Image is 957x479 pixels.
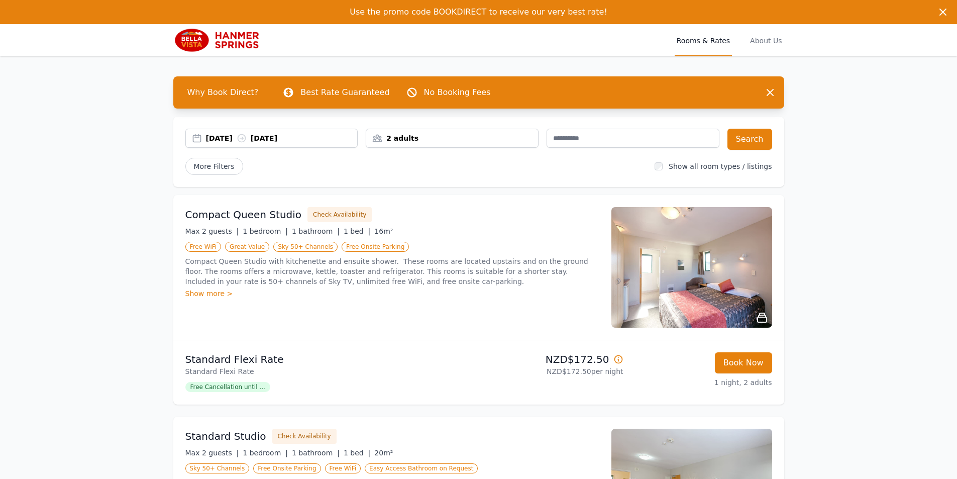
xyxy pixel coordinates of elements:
[272,429,337,444] button: Check Availability
[300,86,389,99] p: Best Rate Guaranteed
[185,158,243,175] span: More Filters
[185,429,266,443] h3: Standard Studio
[185,289,599,299] div: Show more >
[344,449,370,457] span: 1 bed |
[631,377,772,388] p: 1 night, 2 adults
[344,227,370,235] span: 1 bed |
[374,227,393,235] span: 16m²
[273,242,338,252] span: Sky 50+ Channels
[748,24,784,56] a: About Us
[424,86,491,99] p: No Booking Fees
[243,449,288,457] span: 1 bedroom |
[325,463,361,473] span: Free WiFi
[483,366,623,376] p: NZD$172.50 per night
[669,162,772,170] label: Show all room types / listings
[243,227,288,235] span: 1 bedroom |
[185,227,239,235] span: Max 2 guests |
[292,227,340,235] span: 1 bathroom |
[675,24,732,56] a: Rooms & Rates
[185,352,475,366] p: Standard Flexi Rate
[185,463,250,473] span: Sky 50+ Channels
[365,463,478,473] span: Easy Access Bathroom on Request
[179,82,267,103] span: Why Book Direct?
[374,449,393,457] span: 20m²
[185,366,475,376] p: Standard Flexi Rate
[185,256,599,286] p: Compact Queen Studio with kitchenette and ensuite shower. These rooms are located upstairs and on...
[292,449,340,457] span: 1 bathroom |
[715,352,772,373] button: Book Now
[366,133,538,143] div: 2 adults
[727,129,772,150] button: Search
[483,352,623,366] p: NZD$172.50
[307,207,372,222] button: Check Availability
[206,133,358,143] div: [DATE] [DATE]
[253,463,321,473] span: Free Onsite Parking
[185,208,302,222] h3: Compact Queen Studio
[185,449,239,457] span: Max 2 guests |
[350,7,607,17] span: Use the promo code BOOKDIRECT to receive our very best rate!
[185,382,270,392] span: Free Cancellation until ...
[342,242,409,252] span: Free Onsite Parking
[173,28,270,52] img: Bella Vista Hanmer Springs
[185,242,222,252] span: Free WiFi
[225,242,269,252] span: Great Value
